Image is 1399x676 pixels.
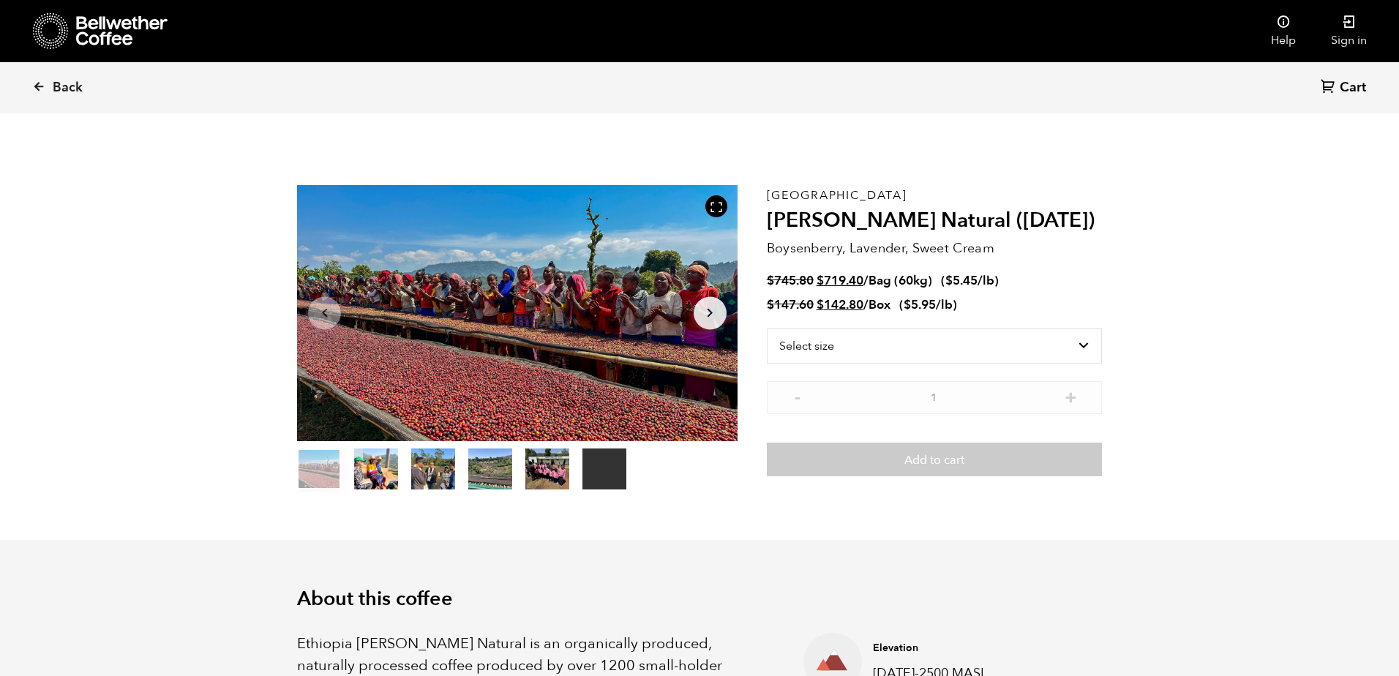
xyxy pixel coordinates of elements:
span: / [863,272,869,289]
button: Add to cart [767,443,1102,476]
span: Cart [1340,79,1366,97]
span: $ [817,272,824,289]
span: Box [869,296,890,313]
span: $ [904,296,911,313]
p: Boysenberry, Lavender, Sweet Cream [767,239,1102,258]
span: ( ) [941,272,999,289]
bdi: 147.60 [767,296,814,313]
h4: Elevation [873,641,1012,656]
video: Your browser does not support the video tag. [582,448,626,489]
span: Bag (60kg) [869,272,932,289]
span: / [863,296,869,313]
h2: [PERSON_NAME] Natural ([DATE]) [767,209,1102,233]
span: /lb [978,272,994,289]
bdi: 719.40 [817,272,863,289]
bdi: 745.80 [767,272,814,289]
span: $ [767,272,774,289]
span: $ [817,296,824,313]
bdi: 142.80 [817,296,863,313]
span: ( ) [899,296,957,313]
span: $ [767,296,774,313]
button: + [1062,388,1080,403]
a: Cart [1321,78,1370,98]
span: /lb [936,296,953,313]
h2: About this coffee [297,587,1102,611]
button: - [789,388,807,403]
bdi: 5.95 [904,296,936,313]
span: Back [53,79,83,97]
bdi: 5.45 [945,272,978,289]
span: $ [945,272,953,289]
